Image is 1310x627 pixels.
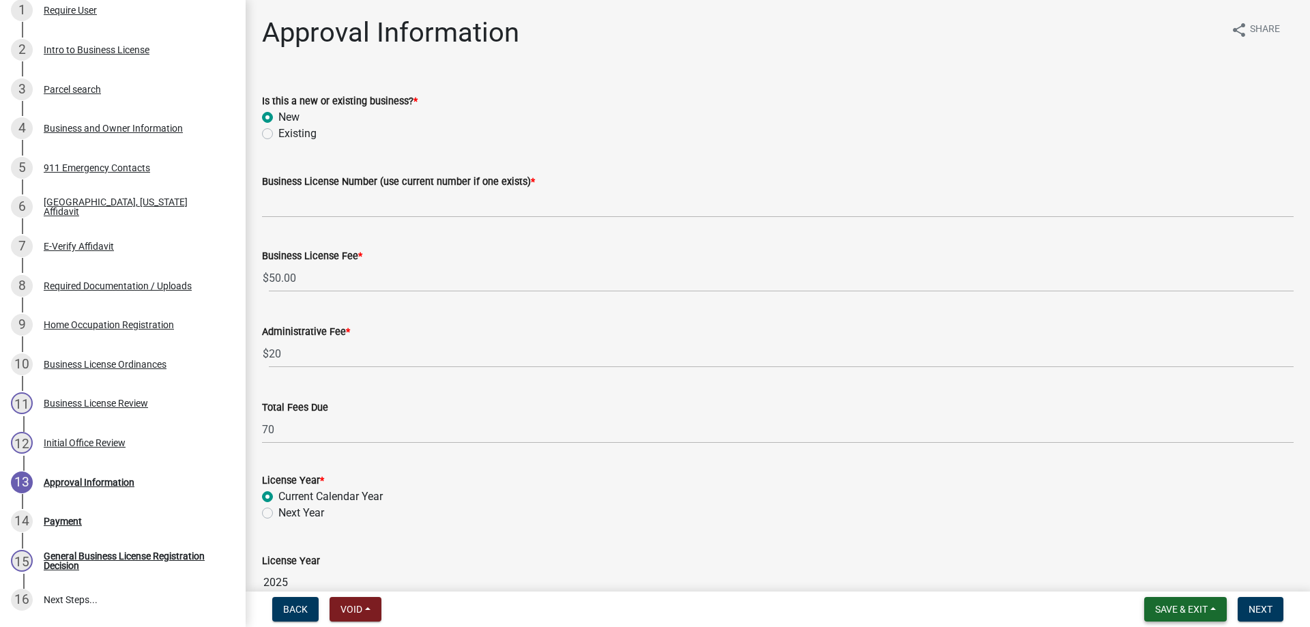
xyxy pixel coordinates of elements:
[11,235,33,257] div: 7
[44,123,183,133] div: Business and Owner Information
[44,478,134,487] div: Approval Information
[44,242,114,251] div: E-Verify Affidavit
[1155,604,1208,615] span: Save & Exit
[44,438,126,448] div: Initial Office Review
[1249,604,1272,615] span: Next
[330,597,381,622] button: Void
[262,340,270,368] span: $
[278,505,324,521] label: Next Year
[11,157,33,179] div: 5
[44,163,150,173] div: 911 Emergency Contacts
[278,126,317,142] label: Existing
[340,604,362,615] span: Void
[262,177,535,187] label: Business License Number (use current number if one exists)
[44,45,149,55] div: Intro to Business License
[262,264,270,292] span: $
[11,550,33,572] div: 15
[44,360,166,369] div: Business License Ordinances
[262,97,418,106] label: Is this a new or existing business?
[11,353,33,375] div: 10
[11,432,33,454] div: 12
[1231,22,1247,38] i: share
[44,197,224,216] div: [GEOGRAPHIC_DATA], [US_STATE] Affidavit
[1220,16,1291,43] button: shareShare
[11,117,33,139] div: 4
[262,403,328,413] label: Total Fees Due
[262,557,320,566] label: License Year
[262,252,362,261] label: Business License Fee
[11,196,33,218] div: 6
[44,281,192,291] div: Required Documentation / Uploads
[262,16,519,49] h1: Approval Information
[44,85,101,94] div: Parcel search
[1250,22,1280,38] span: Share
[44,320,174,330] div: Home Occupation Registration
[283,604,308,615] span: Back
[11,78,33,100] div: 3
[262,476,324,486] label: License Year
[278,489,383,505] label: Current Calendar Year
[262,327,350,337] label: Administrative Fee
[44,551,224,570] div: General Business License Registration Decision
[44,516,82,526] div: Payment
[11,510,33,532] div: 14
[11,39,33,61] div: 2
[11,275,33,297] div: 8
[1238,597,1283,622] button: Next
[278,109,300,126] label: New
[11,314,33,336] div: 9
[44,5,97,15] div: Require User
[44,398,148,408] div: Business License Review
[11,392,33,414] div: 11
[1144,597,1227,622] button: Save & Exit
[11,471,33,493] div: 13
[11,589,33,611] div: 16
[272,597,319,622] button: Back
